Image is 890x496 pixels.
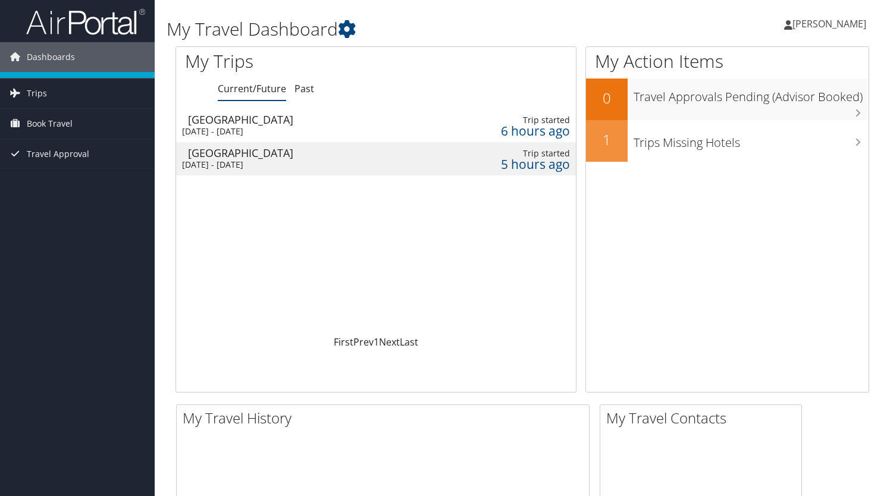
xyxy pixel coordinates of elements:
div: 6 hours ago [455,125,570,136]
a: 1 [374,335,379,349]
h3: Trips Missing Hotels [634,128,869,151]
a: [PERSON_NAME] [784,6,878,42]
div: Trip started [455,115,570,125]
a: 1Trips Missing Hotels [586,120,869,162]
a: First [334,335,353,349]
div: Trip started [455,148,570,159]
a: Current/Future [218,82,286,95]
div: [GEOGRAPHIC_DATA] [188,147,419,158]
h1: My Action Items [586,49,869,74]
a: Next [379,335,400,349]
span: Trips [27,79,47,108]
img: airportal-logo.png [26,8,145,36]
div: [DATE] - [DATE] [182,126,413,137]
h1: My Travel Dashboard [167,17,641,42]
a: Prev [353,335,374,349]
div: 5 hours ago [455,159,570,169]
span: Travel Approval [27,139,89,169]
h2: 1 [586,130,628,150]
span: Book Travel [27,109,73,139]
span: Dashboards [27,42,75,72]
span: [PERSON_NAME] [792,17,866,30]
a: 0Travel Approvals Pending (Advisor Booked) [586,79,869,120]
div: [DATE] - [DATE] [182,159,413,170]
a: Last [400,335,418,349]
h1: My Trips [185,49,400,74]
h3: Travel Approvals Pending (Advisor Booked) [634,83,869,105]
a: Past [294,82,314,95]
h2: My Travel History [183,408,589,428]
div: [GEOGRAPHIC_DATA] [188,114,419,125]
h2: My Travel Contacts [606,408,801,428]
h2: 0 [586,88,628,108]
